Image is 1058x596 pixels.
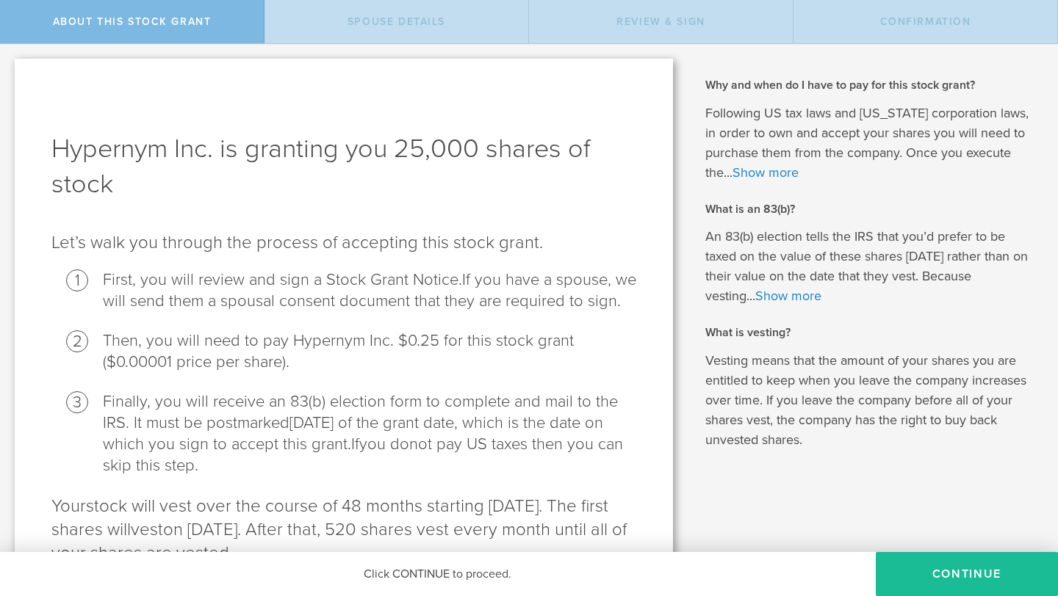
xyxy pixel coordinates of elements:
[876,552,1058,596] button: CONTINUE
[51,231,636,255] p: Let’s walk you through the process of accepting this stock grant .
[755,288,821,304] a: Show more
[733,164,799,181] a: Show more
[51,495,86,517] span: Your
[880,15,971,28] span: Confirmation
[616,15,705,28] span: Review & Sign
[705,324,1036,341] h2: What is vesting?
[103,413,603,454] span: [DATE] of the grant date, which is the date on which you sign to accept this grant.
[705,351,1036,450] p: Vesting means that the amount of your shares you are entitled to keep when you leave the company ...
[705,227,1036,306] p: An 83(b) election tells the IRS that you’d prefer to be taxed on the value of these shares [DATE]...
[348,15,445,28] span: Spouse Details
[103,391,636,476] li: Finally, you will receive an 83(b) election form to complete and mail to the IRS . It must be pos...
[51,131,636,202] h1: Hypernym Inc. is granting you 25,000 shares of stock
[103,269,636,312] li: First, you will review and sign a Stock Grant Notice.
[53,15,212,28] span: About this stock grant
[103,330,636,373] li: Then, you will need to pay Hypernym Inc. $0.25 for this stock grant ($0.00001 price per share).
[51,495,636,565] p: stock will vest over the course of 48 months starting [DATE]. The first shares will on [DATE]. Af...
[705,103,1036,183] p: Following US tax laws and [US_STATE] corporation laws, in order to own and accept your shares you...
[359,435,409,454] span: you do
[705,201,1036,217] h2: What is an 83(b)?
[131,519,163,540] span: vest
[705,77,1036,93] h2: Why and when do I have to pay for this stock grant?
